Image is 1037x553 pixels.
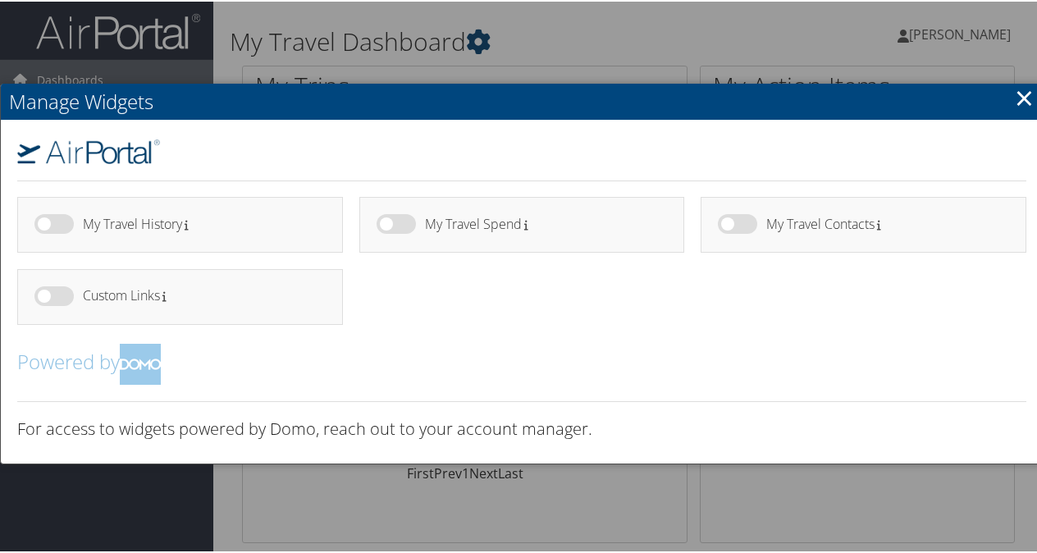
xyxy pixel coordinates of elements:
img: airportal-logo.png [17,138,160,162]
a: Close [1015,80,1034,112]
h4: Custom Links [83,287,313,301]
h4: My Travel Spend [425,216,656,230]
h4: My Travel Contacts [766,216,997,230]
h3: For access to widgets powered by Domo, reach out to your account manager. [17,416,1026,439]
h4: My Travel History [83,216,313,230]
img: domo-logo.png [120,342,161,383]
h2: Powered by [17,342,1026,383]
